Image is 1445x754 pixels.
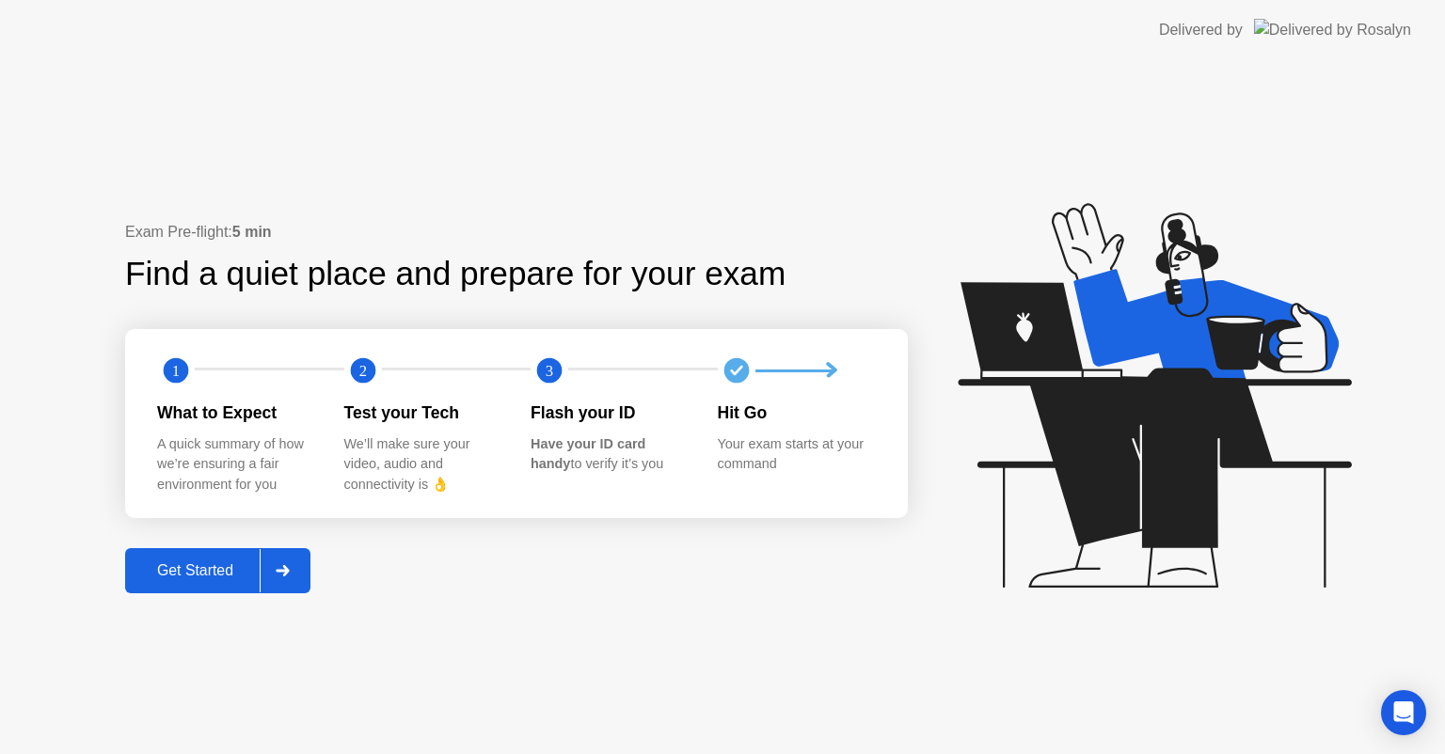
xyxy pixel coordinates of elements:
text: 3 [546,362,553,380]
text: 2 [358,362,366,380]
div: Test your Tech [344,401,501,425]
div: Find a quiet place and prepare for your exam [125,249,788,299]
div: Exam Pre-flight: [125,221,908,243]
div: Flash your ID [531,401,688,425]
text: 1 [172,362,180,380]
img: Delivered by Rosalyn [1254,19,1411,40]
div: Your exam starts at your command [718,434,875,475]
div: What to Expect [157,401,314,425]
button: Get Started [125,548,310,593]
div: Delivered by [1159,19,1243,41]
div: Open Intercom Messenger [1381,690,1426,735]
div: Hit Go [718,401,875,425]
b: Have your ID card handy [531,436,645,472]
div: A quick summary of how we’re ensuring a fair environment for you [157,434,314,495]
div: to verify it’s you [531,434,688,475]
div: We’ll make sure your video, audio and connectivity is 👌 [344,434,501,495]
div: Get Started [131,562,260,579]
b: 5 min [232,224,272,240]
